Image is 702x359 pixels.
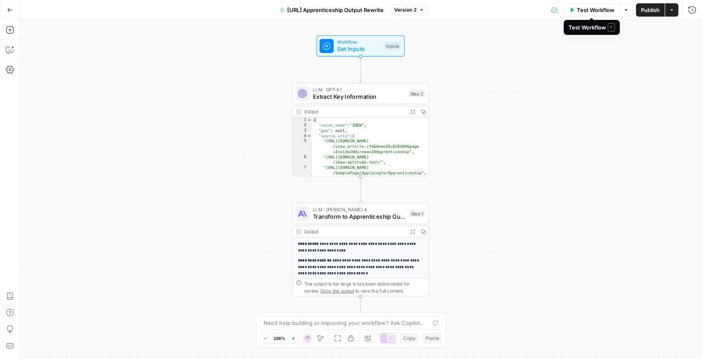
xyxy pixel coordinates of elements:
[409,210,425,217] div: Step 1
[292,83,429,176] div: LLM · GPT-4.1Extract Key InformationStep 2Output{ "union_name":"IBEW", "geo": null, "source_urls"...
[287,6,384,14] span: [URL] Apprenticeship Output Rewrite
[359,296,362,322] g: Edge from step_1 to end
[564,3,619,17] button: Test Workflow
[293,165,312,176] div: 7
[390,5,428,15] button: Version 2
[307,117,312,123] span: Toggle code folding, rows 1 through 33
[641,6,660,14] span: Publish
[275,3,389,17] button: [URL] Apprenticeship Output Rewrite
[293,133,312,139] div: 4
[425,335,439,342] span: Paste
[292,35,429,56] div: WorkflowSet InputsInputs
[293,123,312,128] div: 2
[313,92,405,101] span: Extract Key Information
[422,333,442,344] button: Paste
[394,6,416,14] span: Version 2
[313,206,406,213] span: LLM · [PERSON_NAME] 4
[408,90,425,98] div: Step 2
[636,3,665,17] button: Publish
[304,228,404,235] div: Output
[307,133,312,139] span: Toggle code folding, rows 4 through 32
[577,6,614,14] span: Test Workflow
[359,56,362,82] g: Edge from start to step_2
[399,333,419,344] button: Copy
[293,128,312,133] div: 3
[313,212,406,221] span: Transform to Apprenticeship Guide
[293,154,312,165] div: 6
[304,280,425,294] div: This output is too large & has been abbreviated for review. to view the full content.
[359,176,362,202] g: Edge from step_2 to step_1
[337,39,381,46] span: Workflow
[293,117,312,123] div: 1
[273,335,285,342] span: 106%
[293,176,312,186] div: 8
[384,42,401,50] div: Inputs
[403,335,415,342] span: Copy
[337,44,381,53] span: Set Inputs
[320,288,354,293] span: Copy the output
[313,86,405,93] span: LLM · GPT-4.1
[293,139,312,154] div: 5
[304,108,404,115] div: Output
